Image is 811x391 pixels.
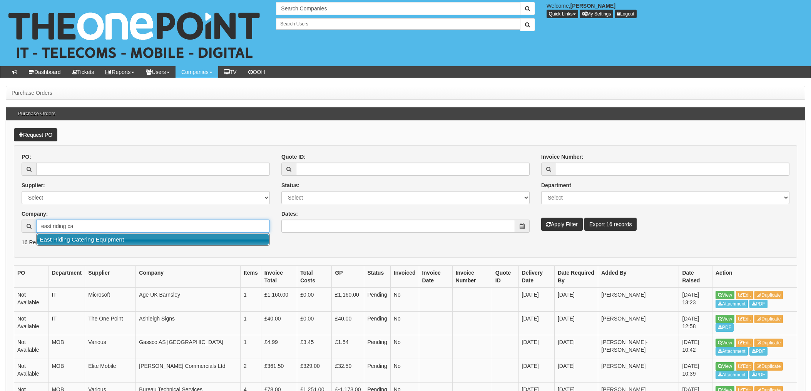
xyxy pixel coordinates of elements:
[554,359,598,383] td: [DATE]
[14,311,48,335] td: Not Available
[37,234,269,245] a: East Riding Catering Equipment
[716,362,734,371] a: View
[598,311,679,335] td: [PERSON_NAME]
[261,288,297,312] td: £1,160.00
[85,359,136,383] td: Elite Mobile
[390,359,419,383] td: No
[580,10,614,18] a: My Settings
[276,2,520,15] input: Search Companies
[716,300,748,308] a: Attachment
[48,359,85,383] td: MOB
[598,266,679,288] th: Added By
[281,210,298,218] label: Dates:
[332,288,364,312] td: £1,160.00
[712,266,797,288] th: Action
[364,288,390,312] td: Pending
[716,347,748,356] a: Attachment
[297,335,332,359] td: £3.45
[754,362,783,371] a: Duplicate
[679,288,712,312] td: [DATE] 13:23
[261,359,297,383] td: £361.50
[297,266,332,288] th: Total Costs
[14,288,48,312] td: Not Available
[136,288,241,312] td: Age UK Barnsley
[584,218,637,231] a: Export 16 records
[541,2,811,18] div: Welcome,
[176,66,218,78] a: Companies
[518,266,554,288] th: Delivery Date
[332,335,364,359] td: £1.54
[518,359,554,383] td: [DATE]
[48,288,85,312] td: IT
[547,10,578,18] button: Quick Links
[541,181,571,189] label: Department
[281,181,299,189] label: Status:
[85,335,136,359] td: Various
[716,371,748,379] a: Attachment
[332,311,364,335] td: £40.00
[749,300,768,308] a: PDF
[754,315,783,323] a: Duplicate
[736,291,753,299] a: Edit
[136,311,241,335] td: Ashleigh Signs
[554,288,598,312] td: [DATE]
[85,266,136,288] th: Supplier
[67,66,100,78] a: Tickets
[679,311,712,335] td: [DATE] 12:58
[518,311,554,335] td: [DATE]
[736,315,753,323] a: Edit
[22,238,789,246] p: 16 Results
[679,359,712,383] td: [DATE] 10:39
[136,266,241,288] th: Company
[390,311,419,335] td: No
[22,153,31,161] label: PO:
[615,10,637,18] a: Logout
[598,335,679,359] td: [PERSON_NAME]-[PERSON_NAME]
[140,66,176,78] a: Users
[22,181,45,189] label: Supplier:
[22,210,48,218] label: Company:
[554,335,598,359] td: [DATE]
[754,291,783,299] a: Duplicate
[332,359,364,383] td: £32.50
[541,153,584,161] label: Invoice Number:
[241,311,261,335] td: 1
[297,311,332,335] td: £0.00
[570,3,615,9] b: [PERSON_NAME]
[242,66,271,78] a: OOH
[754,339,783,347] a: Duplicate
[749,371,768,379] a: PDF
[332,266,364,288] th: GP
[276,18,520,30] input: Search Users
[736,339,753,347] a: Edit
[85,288,136,312] td: Microsoft
[14,266,48,288] th: PO
[390,288,419,312] td: No
[679,266,712,288] th: Date Raised
[48,311,85,335] td: IT
[100,66,140,78] a: Reports
[541,218,583,231] button: Apply Filter
[390,266,419,288] th: Invoiced
[12,89,52,97] li: Purchase Orders
[14,359,48,383] td: Not Available
[23,66,67,78] a: Dashboard
[14,107,59,120] h3: Purchase Orders
[241,266,261,288] th: Items
[364,335,390,359] td: Pending
[261,266,297,288] th: Invoice Total
[261,335,297,359] td: £4.99
[364,266,390,288] th: Status
[679,335,712,359] td: [DATE] 10:42
[136,359,241,383] td: [PERSON_NAME] Commercials Ltd
[452,266,492,288] th: Invoice Number
[554,266,598,288] th: Date Required By
[716,315,734,323] a: View
[518,288,554,312] td: [DATE]
[48,266,85,288] th: Department
[241,335,261,359] td: 1
[518,335,554,359] td: [DATE]
[14,128,57,141] a: Request PO
[598,359,679,383] td: [PERSON_NAME]
[716,339,734,347] a: View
